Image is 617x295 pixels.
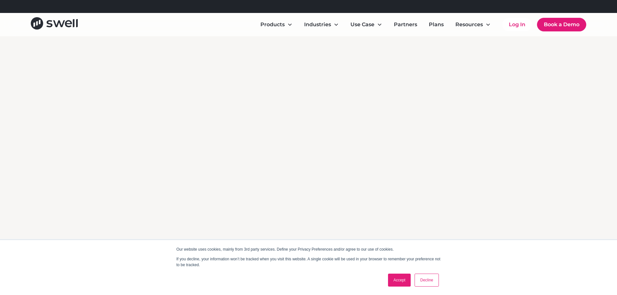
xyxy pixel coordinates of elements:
div: Resources [450,18,496,31]
p: If you decline, your information won’t be tracked when you visit this website. A single cookie wi... [177,256,441,268]
a: Book a Demo [537,18,586,31]
div: Products [260,21,285,28]
a: home [31,17,78,32]
p: Our website uses cookies, mainly from 3rd party services. Define your Privacy Preferences and/or ... [177,246,441,252]
a: Decline [415,274,439,287]
div: Use Case [350,21,374,28]
div: Use Case [345,18,387,31]
div: Industries [299,18,344,31]
div: Industries [304,21,331,28]
div: Products [255,18,298,31]
a: Log In [502,18,532,31]
a: Accept [388,274,411,287]
div: Resources [455,21,483,28]
a: Partners [389,18,422,31]
a: Plans [424,18,449,31]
